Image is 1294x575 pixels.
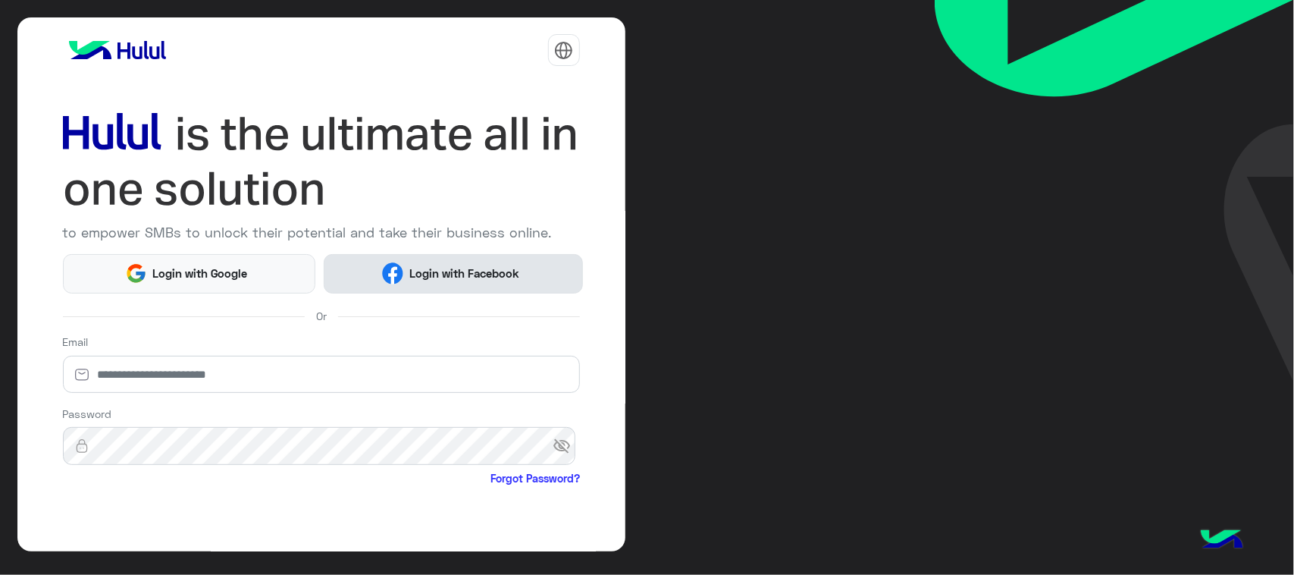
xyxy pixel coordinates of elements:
[554,41,573,60] img: tab
[382,262,404,284] img: Facebook
[63,367,101,382] img: email
[63,35,172,65] img: logo
[63,489,293,548] iframe: reCAPTCHA
[63,106,580,217] img: hululLoginTitle_EN.svg
[125,262,147,284] img: Google
[63,334,89,350] label: Email
[63,438,101,454] img: lock
[403,265,525,282] span: Login with Facebook
[63,254,316,294] button: Login with Google
[553,432,580,460] span: visibility_off
[1195,514,1249,567] img: hulul-logo.png
[316,308,327,324] span: Or
[147,265,253,282] span: Login with Google
[324,254,582,294] button: Login with Facebook
[63,406,112,422] label: Password
[63,222,580,243] p: to empower SMBs to unlock their potential and take their business online.
[490,470,580,486] a: Forgot Password?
